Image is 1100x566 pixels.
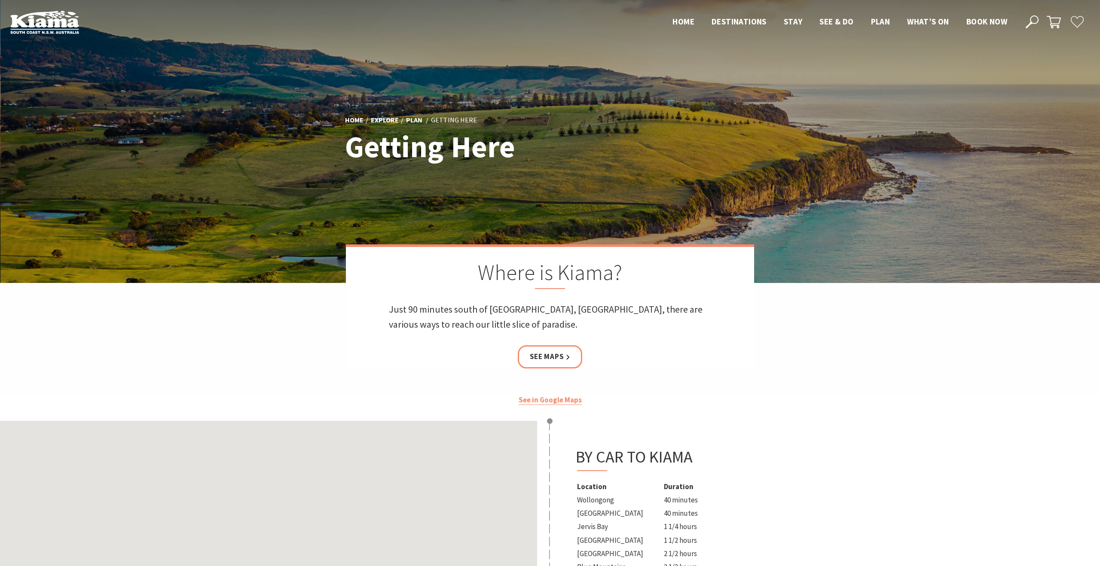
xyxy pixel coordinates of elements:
[577,507,663,520] td: [GEOGRAPHIC_DATA]
[663,494,708,506] td: 40 minutes
[431,114,477,125] li: Getting Here
[663,534,708,547] td: 1 1/2 hours
[389,260,711,289] h2: Where is Kiama?
[518,345,583,368] a: See Maps
[672,16,694,27] span: Home
[663,520,708,533] td: 1 1/4 hours
[966,16,1007,27] span: Book now
[819,16,853,27] span: See & Do
[712,16,767,27] span: Destinations
[371,115,399,125] a: Explore
[871,16,890,27] span: Plan
[664,15,1016,29] nav: Main Menu
[577,494,663,506] td: Wollongong
[576,447,746,471] h3: By Car to Kiama
[577,534,663,547] td: [GEOGRAPHIC_DATA]
[907,16,949,27] span: What’s On
[663,481,708,493] th: Duration
[663,507,708,520] td: 40 minutes
[389,302,711,332] p: Just 90 minutes south of [GEOGRAPHIC_DATA], [GEOGRAPHIC_DATA], there are various ways to reach ou...
[406,115,422,125] a: Plan
[345,115,364,125] a: Home
[577,548,663,560] td: [GEOGRAPHIC_DATA]
[10,10,79,34] img: Kiama Logo
[784,16,803,27] span: Stay
[345,130,588,163] h1: Getting Here
[577,520,663,533] td: Jervis Bay
[577,481,663,493] th: Location
[663,548,708,560] td: 2 1/2 hours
